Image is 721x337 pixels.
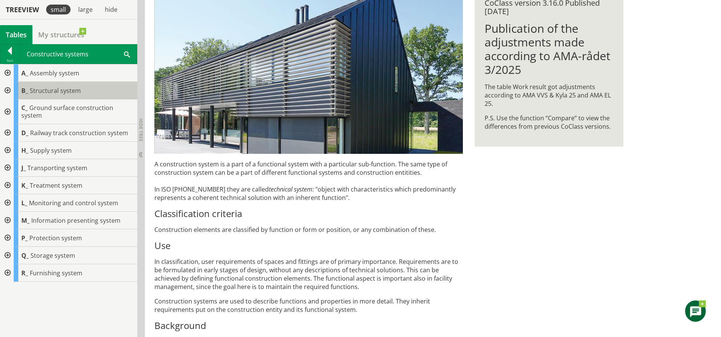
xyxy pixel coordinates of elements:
[21,234,28,242] span: P_
[32,25,90,44] a: My structures
[154,297,463,314] p: Construction systems are used to describe functions and properties in more detail. They inherit r...
[30,86,81,95] span: Structural system
[21,146,29,155] span: H_
[154,160,463,202] p: A construction system is a part of a functional system with a particular sub-function. The same t...
[30,146,72,155] span: Supply system
[21,129,29,137] span: D_
[21,216,30,225] span: M_
[21,251,29,260] span: Q_
[30,181,82,190] span: Treatment system
[100,5,122,14] div: hide
[29,199,118,207] span: Monitoring and control system
[124,50,130,58] span: Search within table
[74,5,97,14] div: large
[485,114,613,131] p: P.S. Use the function “Compare” to view the differences from previous CoClass versions.
[29,234,82,242] span: Protection system
[138,118,144,142] span: Hide tree
[27,164,87,172] span: Transporting system
[20,45,137,64] div: Constructive systems
[154,257,463,291] p: In classification, user requirements of spaces and fittings are of primary importance. Requiremen...
[21,164,26,172] span: J_
[485,22,613,77] h1: Publication of the adjustments made according to AMA-rådet 3/2025
[21,86,28,95] span: B_
[30,269,82,277] span: Furnishing system
[2,5,43,14] div: Treeview
[46,5,71,14] div: small
[21,104,113,120] span: Ground surface construction system
[154,240,463,251] h3: Use
[154,208,463,219] h3: Classification criteria
[30,129,128,137] span: Railway track construction system
[21,269,28,277] span: R_
[0,57,19,64] div: Back
[31,216,120,225] span: Information presenting system
[21,69,28,77] span: A_
[30,69,79,77] span: Assembly system
[485,83,613,108] p: The table Work result got adjustments according to AMA VVS & Kyla 25 and AMA EL 25.
[269,185,312,193] em: technical system
[21,181,28,190] span: K_
[31,251,75,260] span: Storage system
[21,199,27,207] span: L_
[154,320,463,331] h3: Background
[21,104,28,112] span: C_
